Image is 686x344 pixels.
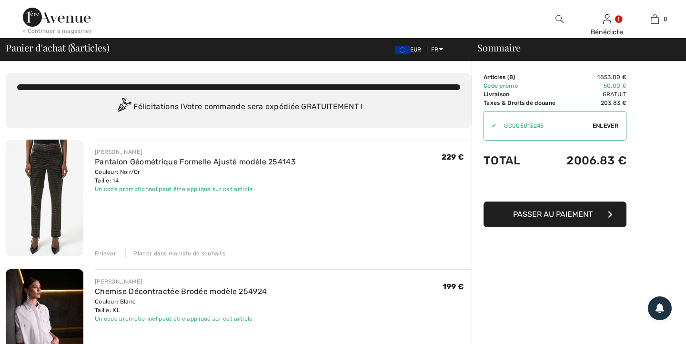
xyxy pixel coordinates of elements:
[651,13,659,25] img: Mon panier
[496,111,593,140] input: Code promo
[443,282,464,291] span: 199 €
[17,98,460,117] div: Félicitations ! Votre commande sera expédiée GRATUITEMENT !
[484,177,626,198] iframe: PayPal
[431,46,443,53] span: FR
[562,81,626,90] td: -50.00 €
[484,90,562,99] td: Livraison
[603,13,611,25] img: Mes infos
[466,43,680,52] div: Sommaire
[562,90,626,99] td: Gratuit
[484,121,496,130] div: ✔
[125,249,225,258] div: Placer dans ma liste de souhaits
[631,13,678,25] a: 8
[562,73,626,81] td: 1853.00 €
[23,27,92,35] div: < Continuer à magasiner
[6,43,109,52] span: Panier d'achat ( articles)
[484,144,562,177] td: Total
[664,15,667,23] span: 8
[23,8,91,27] img: 1ère Avenue
[562,99,626,107] td: 203.83 €
[95,157,296,166] a: Pantalon Géométrique Formelle Ajusté modèle 254143
[95,297,267,314] div: Couleur: Blanc Taille: XL
[95,249,116,258] div: Enlever
[603,14,611,23] a: Se connecter
[555,13,564,25] img: recherche
[562,144,626,177] td: 2006.83 €
[509,74,513,81] span: 8
[95,185,296,193] div: Un code promotionnel peut être appliqué sur cet article
[395,46,410,54] img: Euro
[6,140,83,256] img: Pantalon Géométrique Formelle Ajusté modèle 254143
[442,152,464,162] span: 229 €
[95,314,267,323] div: Un code promotionnel peut être appliqué sur cet article
[484,73,562,81] td: Articles ( )
[624,315,676,339] iframe: Ouvre un widget dans lequel vous pouvez chatter avec l’un de nos agents
[513,210,593,219] span: Passer au paiement
[114,98,133,117] img: Congratulation2.svg
[484,202,626,227] button: Passer au paiement
[95,287,267,296] a: Chemise Décontractée Brodée modèle 254924
[95,277,267,286] div: [PERSON_NAME]
[95,168,296,185] div: Couleur: Noir/Or Taille: 14
[484,81,562,90] td: Code promo
[395,46,425,53] span: EUR
[95,148,296,156] div: [PERSON_NAME]
[593,121,618,130] span: Enlever
[71,40,75,53] span: 8
[484,99,562,107] td: Taxes & Droits de douane
[584,27,630,37] div: Bénédicte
